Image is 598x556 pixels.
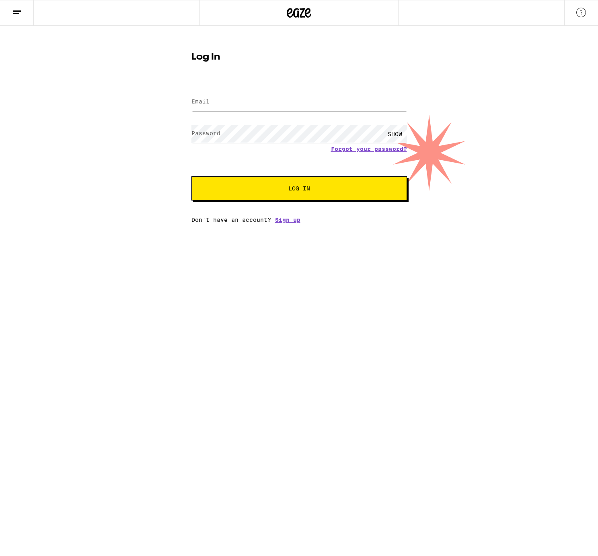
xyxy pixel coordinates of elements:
[288,186,310,191] span: Log In
[383,125,407,143] div: SHOW
[191,52,407,62] h1: Log In
[191,93,407,111] input: Email
[191,98,210,105] label: Email
[191,217,407,223] div: Don't have an account?
[275,217,300,223] a: Sign up
[191,176,407,200] button: Log In
[331,146,407,152] a: Forgot your password?
[191,130,220,136] label: Password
